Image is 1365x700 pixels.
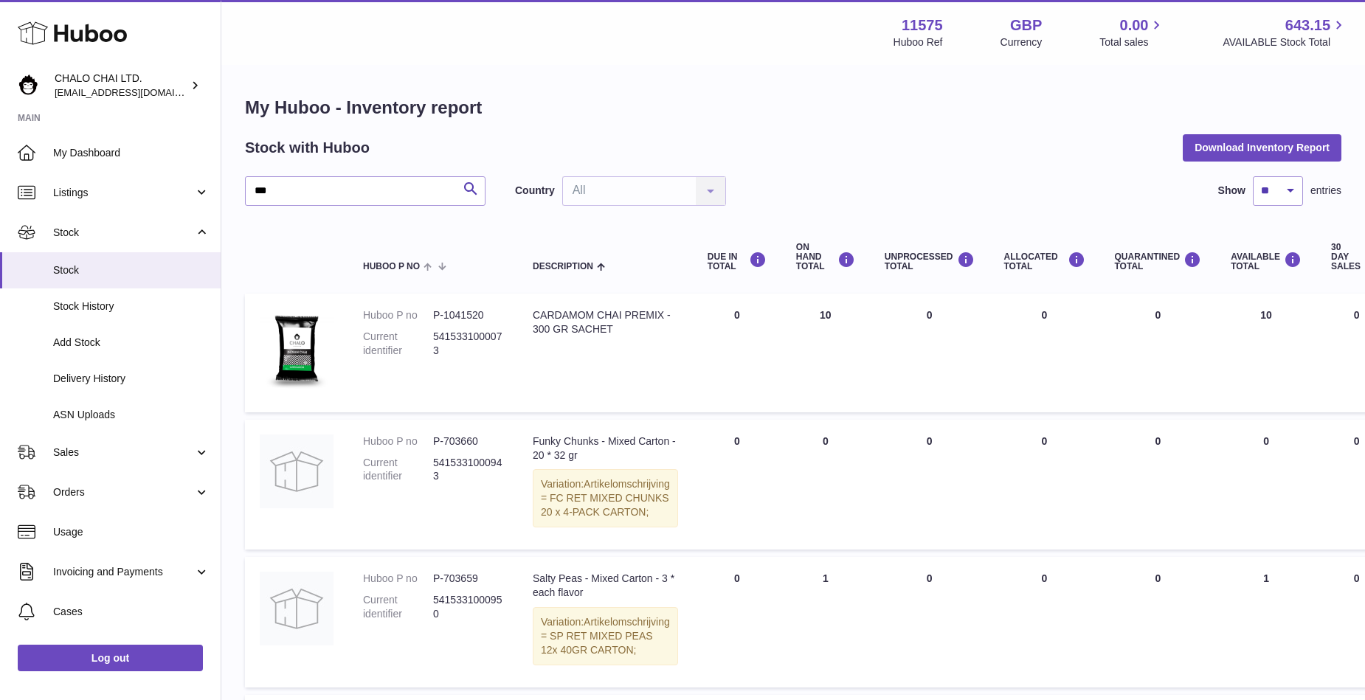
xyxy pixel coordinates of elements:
dt: Current identifier [363,330,433,358]
div: UNPROCESSED Total [885,252,975,271]
td: 0 [870,420,989,550]
h2: Stock with Huboo [245,138,370,158]
dd: 5415331000943 [433,456,503,484]
td: 0 [989,557,1100,687]
dt: Current identifier [363,456,433,484]
img: product image [260,572,334,645]
div: AVAILABLE Total [1231,252,1302,271]
span: Description [533,262,593,271]
label: Show [1218,184,1245,198]
div: ALLOCATED Total [1004,252,1085,271]
td: 0 [693,557,781,687]
td: 1 [1216,557,1316,687]
dd: 5415331000073 [433,330,503,358]
button: Download Inventory Report [1183,134,1341,161]
span: Sales [53,446,194,460]
span: My Dashboard [53,146,210,160]
dt: Current identifier [363,593,433,621]
a: 0.00 Total sales [1099,15,1165,49]
div: Currency [1001,35,1043,49]
dt: Huboo P no [363,434,433,448]
span: Delivery History [53,372,210,386]
dd: P-1041520 [433,308,503,322]
strong: GBP [1010,15,1042,35]
span: Huboo P no [363,262,420,271]
td: 0 [1216,420,1316,550]
span: Stock [53,226,194,240]
div: Salty Peas - Mixed Carton - 3 * each flavor [533,572,678,600]
span: Usage [53,525,210,539]
td: 10 [781,294,870,412]
td: 0 [870,294,989,412]
div: CARDAMOM CHAI PREMIX - 300 GR SACHET [533,308,678,336]
td: 0 [989,420,1100,550]
a: 643.15 AVAILABLE Stock Total [1223,15,1347,49]
div: QUARANTINED Total [1115,252,1202,271]
div: CHALO CHAI LTD. [55,72,187,100]
span: Artikelomschrijving = SP RET MIXED PEAS 12x 40GR CARTON; [541,616,670,656]
div: DUE IN TOTAL [708,252,767,271]
a: Log out [18,645,203,671]
span: Invoicing and Payments [53,565,194,579]
dt: Huboo P no [363,572,433,586]
span: Artikelomschrijving = FC RET MIXED CHUNKS 20 x 4-PACK CARTON; [541,478,670,518]
span: Stock History [53,299,210,313]
span: Stock [53,263,210,277]
div: ON HAND Total [796,243,855,272]
div: Funky Chunks - Mixed Carton - 20 * 32 gr [533,434,678,462]
td: 0 [693,420,781,550]
strong: 11575 [902,15,943,35]
span: Orders [53,485,194,499]
dd: P-703660 [433,434,503,448]
img: product image [260,308,334,394]
img: Chalo@chalocompany.com [18,74,40,97]
div: Variation: [533,607,678,665]
img: product image [260,434,334,508]
span: [EMAIL_ADDRESS][DOMAIN_NAME] [55,86,217,98]
span: 0.00 [1120,15,1149,35]
span: 0 [1155,572,1161,584]
dd: 5415331000950 [433,593,503,621]
div: Huboo Ref [894,35,943,49]
span: 0 [1155,309,1161,321]
div: Variation: [533,469,678,527]
td: 0 [870,557,989,687]
td: 0 [989,294,1100,412]
td: 0 [781,420,870,550]
span: Add Stock [53,336,210,350]
span: Cases [53,605,210,619]
h1: My Huboo - Inventory report [245,96,1341,119]
span: entries [1310,184,1341,198]
td: 1 [781,557,870,687]
td: 10 [1216,294,1316,412]
span: Total sales [1099,35,1165,49]
span: 643.15 [1285,15,1330,35]
label: Country [515,184,555,198]
dd: P-703659 [433,572,503,586]
span: AVAILABLE Stock Total [1223,35,1347,49]
span: ASN Uploads [53,408,210,422]
span: Listings [53,186,194,200]
span: 0 [1155,435,1161,447]
td: 0 [693,294,781,412]
dt: Huboo P no [363,308,433,322]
